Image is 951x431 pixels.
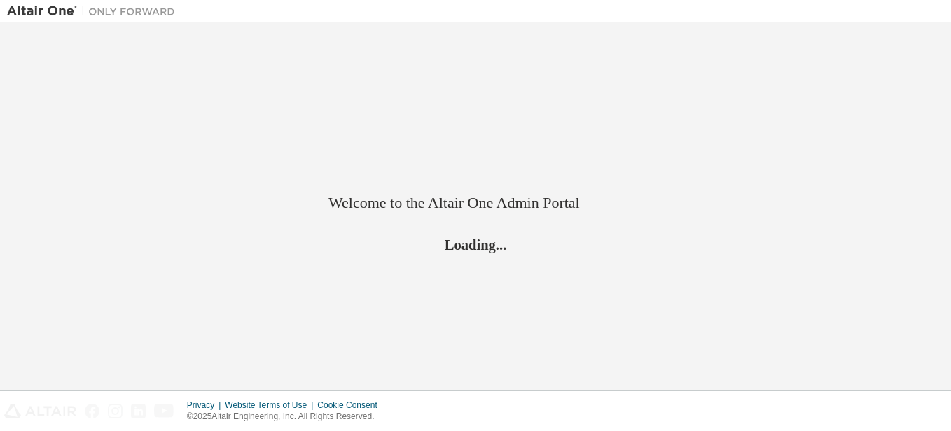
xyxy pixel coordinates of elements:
[85,404,99,418] img: facebook.svg
[328,236,623,254] h2: Loading...
[187,411,386,423] p: © 2025 Altair Engineering, Inc. All Rights Reserved.
[4,404,76,418] img: altair_logo.svg
[225,400,317,411] div: Website Terms of Use
[187,400,225,411] div: Privacy
[328,193,623,213] h2: Welcome to the Altair One Admin Portal
[7,4,182,18] img: Altair One
[317,400,385,411] div: Cookie Consent
[108,404,123,418] img: instagram.svg
[154,404,174,418] img: youtube.svg
[131,404,146,418] img: linkedin.svg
